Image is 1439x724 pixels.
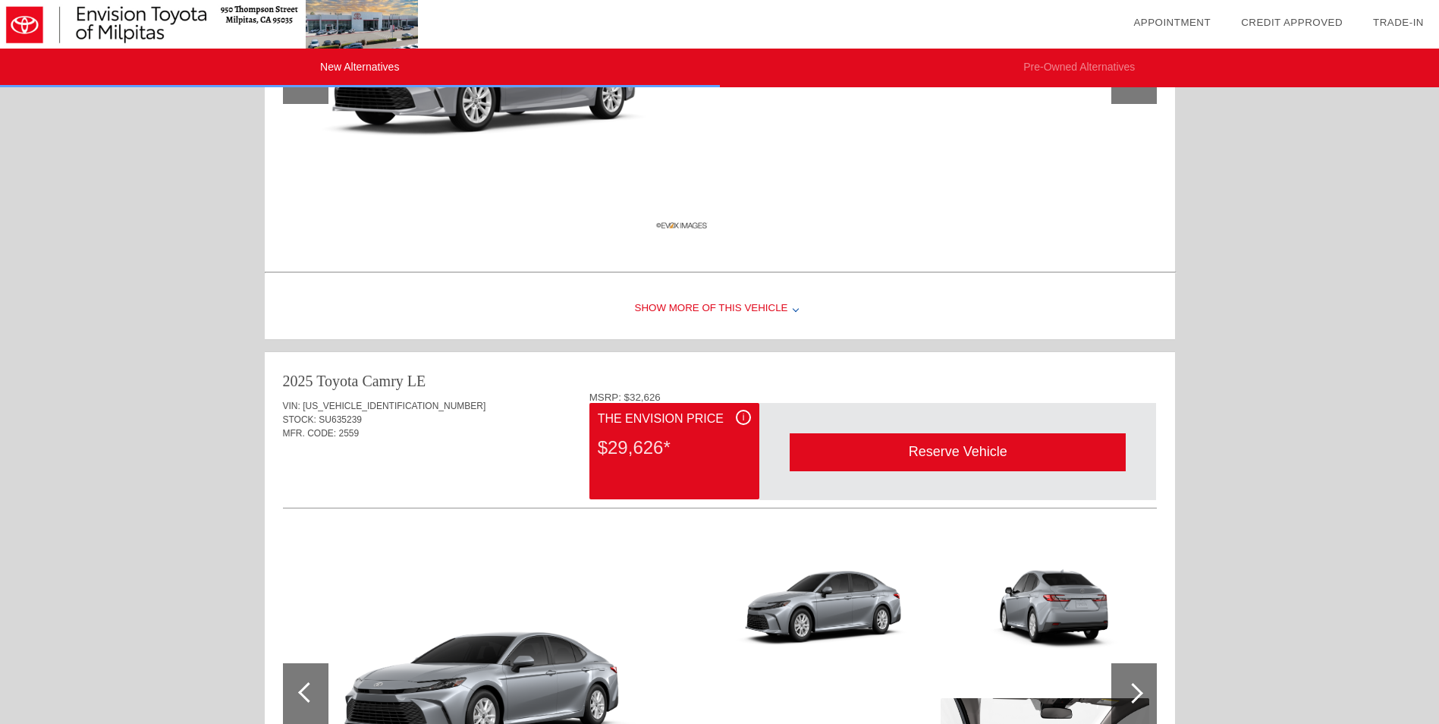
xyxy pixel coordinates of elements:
[1373,17,1424,28] a: Trade-In
[339,428,360,439] span: 2559
[283,401,300,411] span: VIN:
[319,414,362,425] span: SU635239
[598,428,751,467] div: $29,626*
[941,533,1149,689] img: image.png
[283,428,337,439] span: MFR. CODE:
[589,392,1157,403] div: MSRP: $32,626
[790,433,1126,471] div: Reserve Vehicle
[1241,17,1343,28] a: Credit Approved
[283,463,1157,487] div: Quoted on [DATE] 5:39:48 PM
[303,401,485,411] span: [US_VEHICLE_IDENTIFICATION_NUMBER]
[265,279,1175,339] div: Show More of this Vehicle
[283,414,316,425] span: STOCK:
[283,370,404,392] div: 2025 Toyota Camry
[407,370,426,392] div: LE
[1133,17,1211,28] a: Appointment
[736,410,751,425] div: i
[598,410,751,428] div: The Envision Price
[724,533,933,689] img: image.png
